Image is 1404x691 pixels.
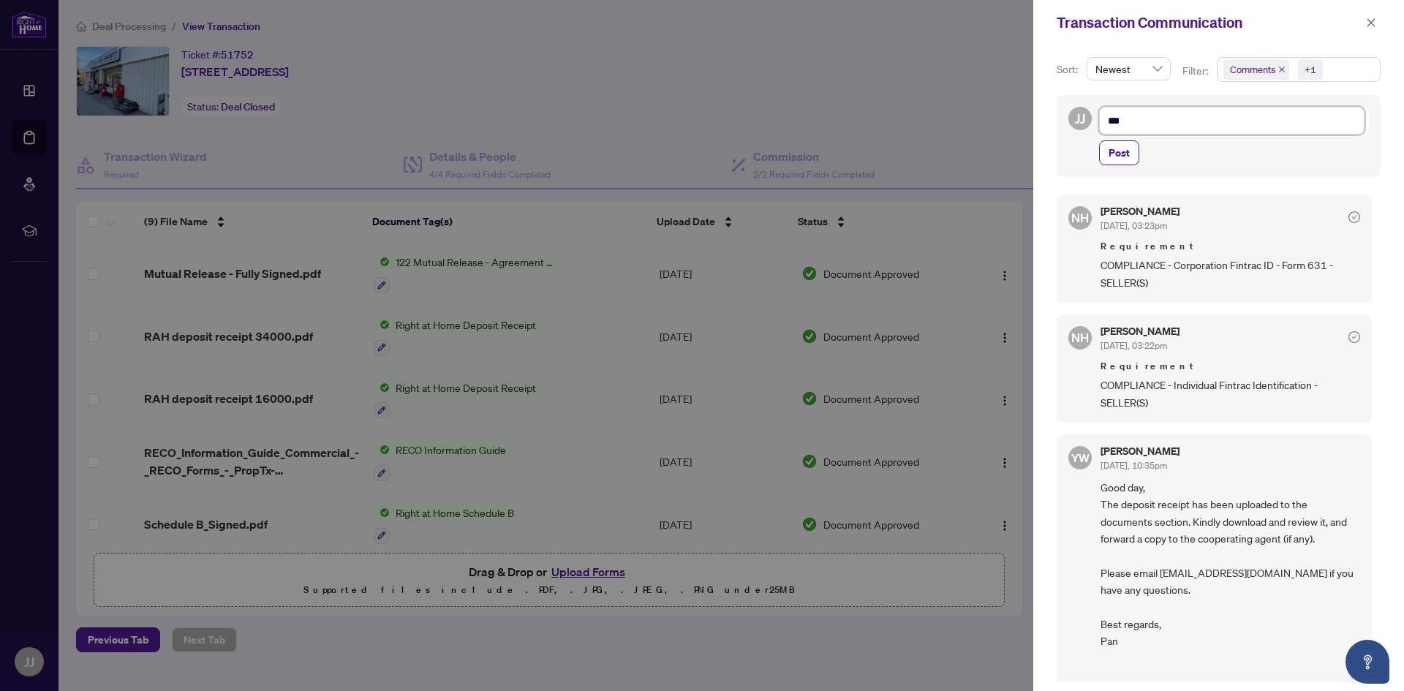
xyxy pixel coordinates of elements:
[1057,61,1081,78] p: Sort:
[1071,328,1089,347] span: NH
[1101,220,1167,231] span: [DATE], 03:23pm
[1305,62,1316,77] div: +1
[1348,331,1360,343] span: check-circle
[1101,326,1180,336] h5: [PERSON_NAME]
[1278,66,1286,73] span: close
[1101,257,1360,291] span: COMPLIANCE - Corporation Fintrac ID - Form 631 - SELLER(S)
[1075,108,1085,129] span: JJ
[1109,141,1130,165] span: Post
[1071,448,1090,467] span: YW
[1057,12,1362,34] div: Transaction Communication
[1101,446,1180,456] h5: [PERSON_NAME]
[1101,239,1360,254] span: Requirement
[1348,211,1360,223] span: check-circle
[1101,377,1360,411] span: COMPLIANCE - Individual Fintrac Identification - SELLER(S)
[1366,18,1376,28] span: close
[1071,208,1089,227] span: NH
[1101,206,1180,216] h5: [PERSON_NAME]
[1095,58,1162,80] span: Newest
[1099,140,1139,165] button: Post
[1345,640,1389,684] button: Open asap
[1101,340,1167,351] span: [DATE], 03:22pm
[1230,62,1275,77] span: Comments
[1182,63,1210,79] p: Filter:
[1101,460,1167,471] span: [DATE], 10:35pm
[1223,59,1289,80] span: Comments
[1101,359,1360,374] span: Requirement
